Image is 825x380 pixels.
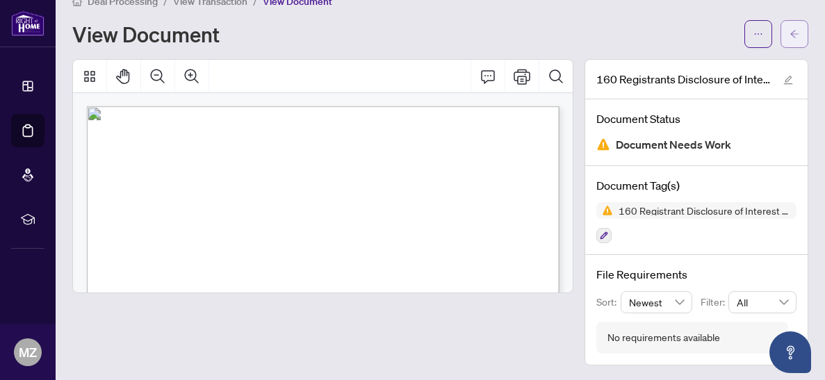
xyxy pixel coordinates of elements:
[607,330,720,345] div: No requirements available
[596,110,797,127] h4: Document Status
[596,71,770,88] span: 160 Registrants Disclosure of Interest - Acquisition of Property - PropTx-OREA_[DATE] 18_48_56.pdf
[596,202,613,219] img: Status Icon
[596,177,797,194] h4: Document Tag(s)
[11,10,44,36] img: logo
[596,266,797,283] h4: File Requirements
[790,29,799,39] span: arrow-left
[616,135,731,154] span: Document Needs Work
[783,75,793,85] span: edit
[737,292,788,313] span: All
[769,331,811,373] button: Open asap
[753,29,763,39] span: ellipsis
[19,342,37,362] span: MZ
[596,295,621,310] p: Sort:
[596,138,610,151] img: Document Status
[613,206,797,215] span: 160 Registrant Disclosure of Interest - Acquisition ofProperty
[701,295,728,310] p: Filter:
[629,292,685,313] span: Newest
[72,23,220,45] h1: View Document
